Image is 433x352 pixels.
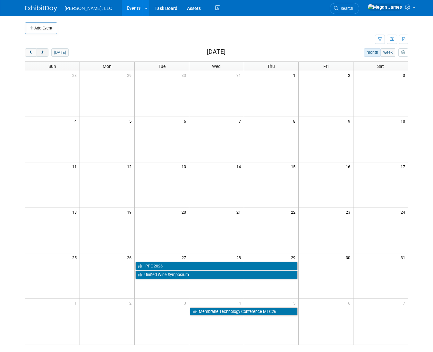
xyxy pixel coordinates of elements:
[293,117,298,125] span: 8
[402,299,408,307] span: 7
[74,117,80,125] span: 4
[236,71,244,79] span: 31
[400,162,408,170] span: 17
[207,48,225,55] h2: [DATE]
[368,4,402,11] img: Megan James
[236,162,244,170] span: 14
[347,71,353,79] span: 2
[181,162,189,170] span: 13
[364,48,381,57] button: month
[400,208,408,216] span: 24
[135,271,298,279] a: Unified Wine Symposium
[400,117,408,125] span: 10
[293,299,298,307] span: 5
[135,262,298,270] a: IPPE 2026
[183,117,189,125] span: 6
[238,299,244,307] span: 4
[72,162,80,170] span: 11
[347,117,353,125] span: 9
[290,162,298,170] span: 15
[129,117,134,125] span: 5
[25,5,57,12] img: ExhibitDay
[236,253,244,261] span: 28
[65,6,113,11] span: [PERSON_NAME], LLC
[74,299,80,307] span: 1
[400,253,408,261] span: 31
[51,48,68,57] button: [DATE]
[347,299,353,307] span: 6
[401,51,405,55] i: Personalize Calendar
[345,253,353,261] span: 30
[183,299,189,307] span: 3
[126,208,134,216] span: 19
[72,208,80,216] span: 18
[290,253,298,261] span: 29
[129,299,134,307] span: 2
[126,253,134,261] span: 26
[181,208,189,216] span: 20
[212,64,221,69] span: Wed
[158,64,166,69] span: Tue
[236,208,244,216] span: 21
[126,162,134,170] span: 12
[37,48,48,57] button: next
[48,64,56,69] span: Sun
[72,253,80,261] span: 25
[398,48,408,57] button: myCustomButton
[338,6,353,11] span: Search
[345,162,353,170] span: 16
[103,64,112,69] span: Mon
[402,71,408,79] span: 3
[345,208,353,216] span: 23
[330,3,359,14] a: Search
[25,22,57,34] button: Add Event
[377,64,384,69] span: Sat
[267,64,275,69] span: Thu
[25,48,37,57] button: prev
[190,307,298,316] a: Membrane Technology Conference MTC26
[238,117,244,125] span: 7
[181,253,189,261] span: 27
[181,71,189,79] span: 30
[290,208,298,216] span: 22
[126,71,134,79] span: 29
[72,71,80,79] span: 28
[323,64,328,69] span: Fri
[293,71,298,79] span: 1
[380,48,395,57] button: week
